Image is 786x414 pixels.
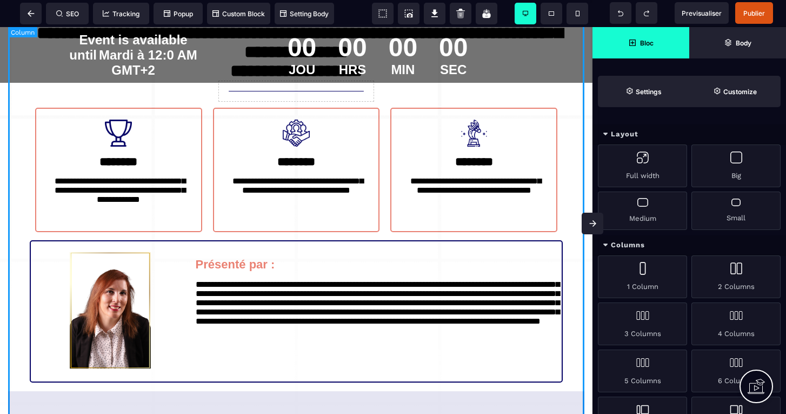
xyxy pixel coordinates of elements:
div: 00 [439,5,468,35]
span: Open Style Manager [689,76,781,107]
div: 2 Columns [691,255,781,298]
strong: Settings [636,88,662,96]
div: Medium [598,192,687,230]
div: MIN [389,35,417,50]
span: Screenshot [398,3,419,24]
strong: Customize [723,88,757,96]
strong: Bloc [640,39,654,47]
div: SEC [439,35,468,50]
div: 3 Columns [598,303,687,345]
div: 00 [338,5,367,35]
span: Open Layer Manager [689,27,786,58]
div: Full width [598,144,687,187]
span: Preview [675,2,729,24]
img: 1f2af7f5e6ae87b9e6e1d40e51b6ba00_Sans_titre_(1080_x_1550_px).png [70,225,151,341]
span: Settings [598,76,689,107]
span: Popup [164,10,193,18]
span: View components [372,3,394,24]
img: 76416e5b4a33939f798fd553bcb44a27_team.png [283,93,310,120]
span: Custom Block [212,10,265,18]
img: 1345cbd29540740ca3154ca2d2285a9c_trophy(1).png [461,93,488,120]
div: Small [691,192,781,230]
div: JOU [288,35,316,50]
span: Setting Body [280,10,329,18]
div: Columns [592,235,786,255]
span: SEO [56,10,79,18]
div: 1 Column [598,255,687,298]
span: Event is available until [69,5,187,35]
span: Previsualiser [682,9,722,17]
div: 5 Columns [598,350,687,392]
strong: Body [736,39,751,47]
div: HRS [338,35,367,50]
span: Tracking [103,10,139,18]
span: Open Blocks [592,27,689,58]
div: Layout [592,124,786,144]
div: 6 Columns [691,350,781,392]
span: Mardi à 12:0 AM GMT+2 [99,21,197,50]
div: Big [691,144,781,187]
div: 00 [288,5,316,35]
span: Publier [743,9,765,17]
div: 4 Columns [691,303,781,345]
b: Présenté par : [196,231,275,244]
div: 00 [389,5,417,35]
img: b1af0f0446780bf0ccba6bbcfdfb3f42_trophy.png [105,93,132,120]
